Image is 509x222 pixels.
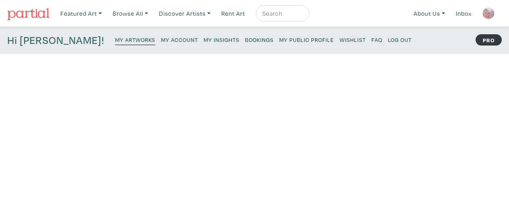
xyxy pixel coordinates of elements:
a: Discover Artists [155,5,214,22]
small: Bookings [245,36,274,44]
a: Rent Art [218,5,249,22]
img: phpThumb.php [482,7,495,19]
a: My Artworks [115,34,155,45]
a: Bookings [245,34,274,45]
small: My Account [161,36,198,44]
a: About Us [410,5,449,22]
small: My Public Profile [279,36,334,44]
strong: PRO [476,34,502,46]
a: FAQ [371,34,382,45]
a: My Account [161,34,198,45]
a: Log Out [388,34,412,45]
a: Featured Art [57,5,105,22]
small: Wishlist [340,36,366,44]
a: Inbox [452,5,475,22]
a: My Insights [204,34,239,45]
input: Search [262,8,302,19]
h4: Hi [PERSON_NAME]! [7,34,104,47]
small: My Insights [204,36,239,44]
small: FAQ [371,36,382,44]
small: Log Out [388,36,412,44]
a: Browse All [109,5,152,22]
a: My Public Profile [279,34,334,45]
small: My Artworks [115,36,155,44]
a: Wishlist [340,34,366,45]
